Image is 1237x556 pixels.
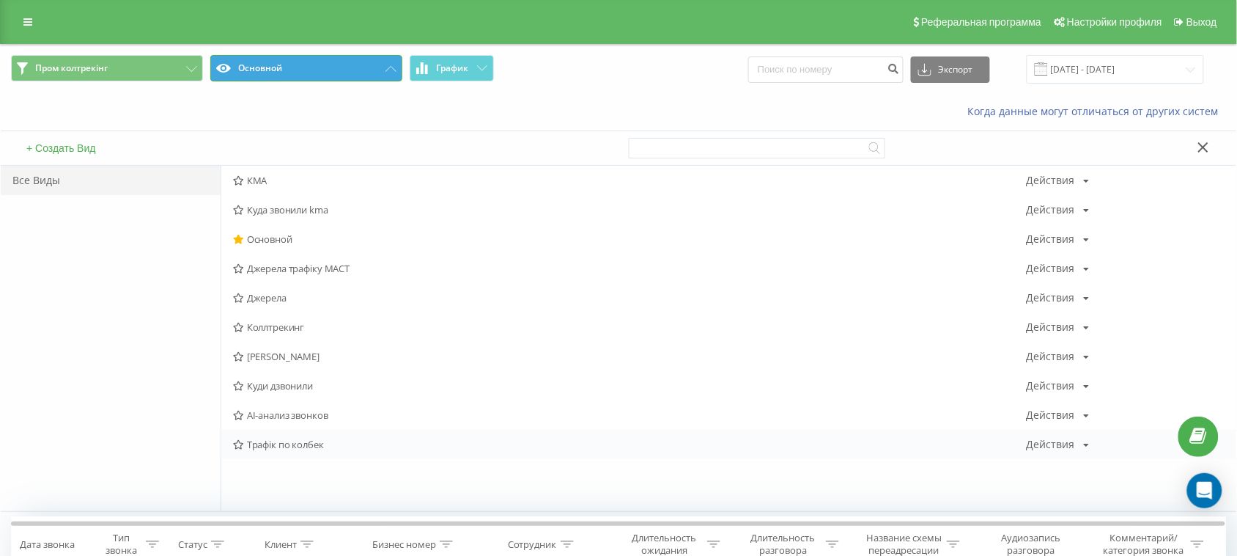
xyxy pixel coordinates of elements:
div: Действия [1026,410,1074,420]
div: Действия [1026,351,1074,362]
div: Действия [1026,234,1074,244]
div: Бизнес номер [372,538,436,551]
span: Куди дзвонили [233,381,1026,391]
span: Выход [1186,16,1217,28]
span: Пром колтрекінг [35,62,108,74]
span: Основной [233,234,1026,244]
div: Действия [1026,175,1074,186]
span: Трафік по колбек [233,439,1026,450]
div: Действия [1026,263,1074,274]
button: Основной [210,55,402,81]
div: Все Виды [1,166,221,195]
span: Коллтрекинг [233,322,1026,332]
div: Действия [1026,205,1074,215]
span: [PERSON_NAME] [233,351,1026,362]
span: Джерела трафіку МАСТ [233,263,1026,274]
button: + Создать Вид [22,142,100,155]
input: Поиск по номеру [748,56,904,83]
span: Джерела [233,293,1026,303]
div: Клиент [265,538,297,551]
div: Дата звонка [20,538,75,551]
button: Пром колтрекінг [11,55,203,81]
span: AI-анализ звонков [233,410,1026,420]
div: Действия [1026,381,1074,391]
span: Куда звонили kma [233,205,1026,215]
div: Действия [1026,439,1074,450]
button: Закрыть [1193,141,1214,156]
span: Реферальная программа [921,16,1041,28]
span: КМА [233,175,1026,186]
div: Статус [178,538,207,551]
span: График [437,63,469,73]
a: Когда данные могут отличаться от других систем [968,104,1226,118]
div: Сотрудник [508,538,557,551]
button: График [410,55,494,81]
div: Open Intercom Messenger [1187,473,1222,508]
div: Действия [1026,322,1074,332]
span: Настройки профиля [1067,16,1162,28]
div: Действия [1026,293,1074,303]
button: Экспорт [911,56,990,83]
